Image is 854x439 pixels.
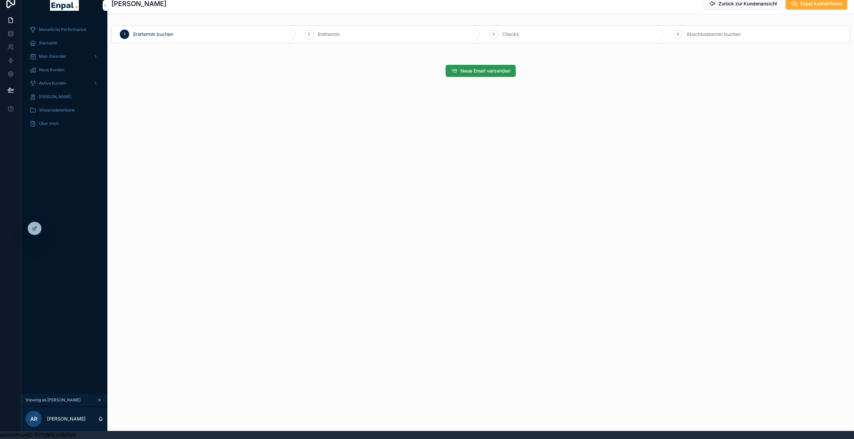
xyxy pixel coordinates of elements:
[39,67,64,73] span: Neue Kunden
[39,40,57,46] span: Startseite
[26,397,81,403] span: Viewing as [PERSON_NAME]
[39,54,66,59] span: Mein Kalender
[21,19,107,138] div: scrollable content
[39,94,71,99] span: [PERSON_NAME]
[26,37,103,49] a: Startseite
[502,31,519,38] span: Checks
[26,104,103,116] a: Wissensdatenbank
[26,91,103,103] a: [PERSON_NAME]
[308,32,310,37] span: 2
[39,121,59,126] span: Über mich
[26,64,103,76] a: Neue Kunden
[26,118,103,130] a: Über mich
[492,32,495,37] span: 3
[26,50,103,62] a: Mein Kalender
[26,24,103,36] a: Monatliche Performance
[718,0,777,7] span: Zurück zur Kundenansicht
[133,31,173,38] span: Ersttermin buchen
[800,0,842,7] span: Enpal kontaktieren
[318,31,340,38] span: Ersttermin
[676,32,679,37] span: 4
[47,415,86,422] p: [PERSON_NAME]
[30,415,37,423] span: AR
[687,31,741,38] span: Abschlusstermin buchen
[460,68,510,74] span: Neue Email versenden
[39,27,86,32] span: Monatliche Performance
[446,65,516,77] button: Neue Email versenden
[26,77,103,89] a: Aktive Kunden
[39,107,75,113] span: Wissensdatenbank
[124,32,125,37] span: 1
[39,81,66,86] span: Aktive Kunden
